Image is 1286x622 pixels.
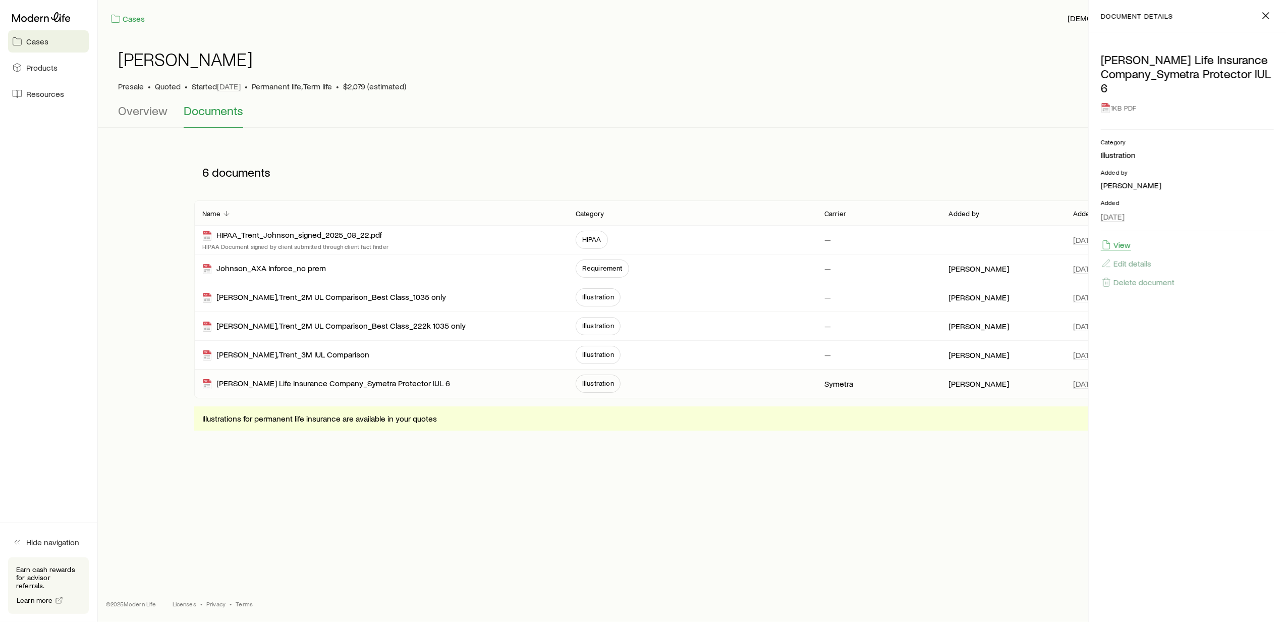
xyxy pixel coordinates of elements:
span: $2,079 (estimated) [343,81,406,91]
span: [DATE] [1073,321,1097,331]
span: Illustration [582,322,614,330]
div: [PERSON_NAME], Trent_2M UL Comparison_Best Class_222k 1035 only [202,321,466,332]
p: [PERSON_NAME] [949,350,1010,360]
span: Resources [26,89,64,99]
button: Edit details [1101,258,1152,269]
div: Case details tabs [118,103,1266,128]
span: • [230,600,232,608]
p: Carrier [824,210,846,218]
p: — [824,292,831,302]
p: — [824,350,831,360]
p: Category [576,210,604,218]
span: • [336,81,339,91]
span: Permanent life, Term life [252,81,332,91]
button: Delete document [1101,277,1175,288]
span: Requirement [582,264,623,272]
p: document details [1101,12,1173,20]
a: Resources [8,83,89,105]
h1: [PERSON_NAME] [118,49,253,69]
span: [DATE] [1073,379,1097,389]
a: Cases [8,30,89,53]
button: [DEMOGRAPHIC_DATA][PERSON_NAME] [1067,13,1223,25]
span: [DATE] [1073,350,1097,360]
a: Terms [236,600,253,608]
p: Added [1101,198,1274,206]
span: Products [26,63,58,73]
a: Privacy [206,600,226,608]
p: [DEMOGRAPHIC_DATA][PERSON_NAME] [1068,13,1222,23]
p: Presale [118,81,144,91]
span: [DATE] [1073,292,1097,302]
span: Illustration [582,350,614,358]
span: Hide navigation [26,537,79,547]
p: Added by [1101,168,1274,176]
div: Johnson_AXA Inforce_no prem [202,263,326,275]
p: [PERSON_NAME] [949,292,1010,302]
span: • [245,81,248,91]
span: Cases [26,36,48,46]
p: [PERSON_NAME] [949,264,1010,274]
p: Added [1073,210,1094,218]
p: HIPAA Document signed by client submitted through client fact finder [202,242,388,250]
span: [DATE] [1073,235,1097,245]
span: [DATE] [217,81,241,91]
p: [PERSON_NAME] Life Insurance Company_Symetra Protector IUL 6 [1101,53,1274,95]
p: Earn cash rewards for advisor referrals. [16,565,81,590]
button: View [1101,239,1131,250]
span: documents [212,165,270,179]
span: • [200,600,202,608]
div: [PERSON_NAME] Life Insurance Company_Symetra Protector IUL 6 [202,378,450,390]
div: [PERSON_NAME], Trent_2M UL Comparison_Best Class_1035 only [202,292,446,303]
span: Overview [118,103,167,118]
span: 6 [202,165,209,179]
p: [PERSON_NAME] [1101,180,1274,190]
p: [PERSON_NAME] [949,321,1010,331]
div: [PERSON_NAME], Trent_3M IUL Comparison [202,349,369,361]
div: Earn cash rewards for advisor referrals.Learn more [8,557,89,614]
span: Quoted [155,81,181,91]
span: Illustration [582,293,614,301]
span: [DATE] [1073,264,1097,274]
div: HIPAA_Trent_Johnson_signed_2025_08_22.pdf [202,230,382,241]
p: Symetra [824,379,853,389]
div: 1KB PDF [1101,99,1274,117]
span: HIPAA [582,235,601,243]
span: Illustration [582,379,614,387]
span: [DATE] [1101,212,1125,222]
a: Cases [110,13,145,25]
p: Name [202,210,220,218]
span: • [185,81,188,91]
span: Illustrations for permanent life insurance are available in your quotes [202,413,437,424]
p: — [824,235,831,245]
p: Illustration [1101,150,1274,160]
p: Added by [949,210,979,218]
p: [PERSON_NAME] [949,379,1010,389]
p: Started [192,81,241,91]
button: Hide navigation [8,531,89,553]
p: — [824,321,831,331]
p: © 2025 Modern Life [106,600,156,608]
span: Learn more [17,597,53,604]
p: Category [1101,138,1274,146]
span: Documents [184,103,243,118]
span: • [148,81,151,91]
a: Products [8,57,89,79]
a: Licenses [173,600,196,608]
p: — [824,264,831,274]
